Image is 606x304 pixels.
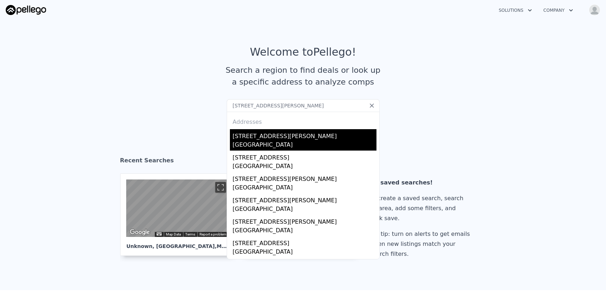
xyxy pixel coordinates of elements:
[250,46,356,59] div: Welcome to Pellego !
[126,179,228,237] div: Street View
[215,182,226,193] button: Toggle fullscreen view
[128,228,152,237] img: Google
[199,232,226,236] a: Report a problem
[233,215,376,226] div: [STREET_ADDRESS][PERSON_NAME]
[126,179,228,237] div: Map
[233,162,376,172] div: [GEOGRAPHIC_DATA]
[233,183,376,193] div: [GEOGRAPHIC_DATA]
[370,193,473,223] div: To create a saved search, search an area, add some filters, and click save.
[157,232,162,235] button: Keyboard shortcuts
[6,5,46,15] img: Pellego
[233,193,376,205] div: [STREET_ADDRESS][PERSON_NAME]
[120,151,486,173] div: Recent Searches
[227,99,380,112] input: Search an address or region...
[233,172,376,183] div: [STREET_ADDRESS][PERSON_NAME]
[233,258,376,269] div: [STREET_ADDRESS][PERSON_NAME]
[493,4,538,17] button: Solutions
[589,4,600,16] img: avatar
[233,151,376,162] div: [STREET_ADDRESS]
[166,232,181,237] button: Map Data
[233,226,376,236] div: [GEOGRAPHIC_DATA]
[223,64,383,88] div: Search a region to find deals or look up a specific address to analyze comps
[233,129,376,141] div: [STREET_ADDRESS][PERSON_NAME]
[126,237,228,250] div: Unknown , [GEOGRAPHIC_DATA]
[370,229,473,259] div: Pro tip: turn on alerts to get emails when new listings match your search filters.
[230,112,376,129] div: Addresses
[370,178,473,188] div: No saved searches!
[233,205,376,215] div: [GEOGRAPHIC_DATA]
[120,173,240,256] a: Map Unknown, [GEOGRAPHIC_DATA],MO 63041
[233,141,376,151] div: [GEOGRAPHIC_DATA]
[233,248,376,258] div: [GEOGRAPHIC_DATA]
[215,243,245,249] span: , MO 63041
[233,236,376,248] div: [STREET_ADDRESS]
[128,228,152,237] a: Open this area in Google Maps (opens a new window)
[185,232,195,236] a: Terms (opens in new tab)
[538,4,579,17] button: Company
